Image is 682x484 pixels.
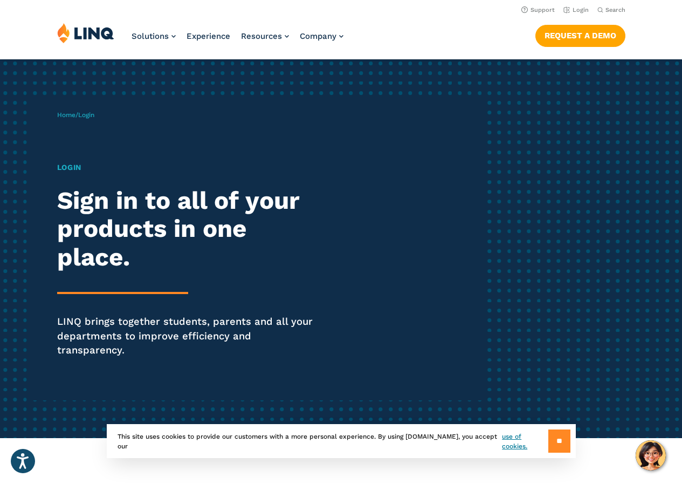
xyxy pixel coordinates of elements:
[502,432,548,451] a: use of cookies.
[300,31,343,41] a: Company
[57,111,94,119] span: /
[57,315,320,357] p: LINQ brings together students, parents and all your departments to improve efficiency and transpa...
[132,31,169,41] span: Solutions
[563,6,589,13] a: Login
[636,440,666,471] button: Hello, have a question? Let’s chat.
[241,31,282,41] span: Resources
[605,6,625,13] span: Search
[597,6,625,14] button: Open Search Bar
[57,187,320,272] h2: Sign in to all of your products in one place.
[107,424,576,458] div: This site uses cookies to provide our customers with a more personal experience. By using [DOMAIN...
[132,31,176,41] a: Solutions
[57,23,114,43] img: LINQ | K‑12 Software
[57,162,320,173] h1: Login
[535,23,625,46] nav: Button Navigation
[521,6,555,13] a: Support
[300,31,336,41] span: Company
[78,111,94,119] span: Login
[57,111,75,119] a: Home
[132,23,343,58] nav: Primary Navigation
[535,25,625,46] a: Request a Demo
[187,31,230,41] a: Experience
[241,31,289,41] a: Resources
